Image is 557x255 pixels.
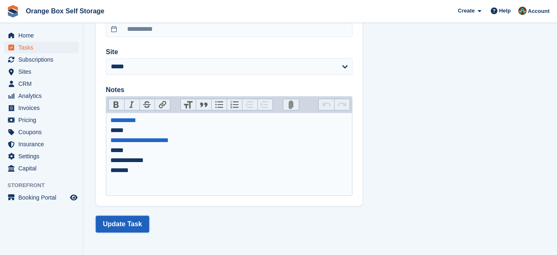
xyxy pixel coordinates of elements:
a: menu [4,162,79,174]
button: Decrease Level [242,99,257,110]
button: Update Task [96,216,149,232]
span: Home [18,30,68,41]
span: Sites [18,66,68,77]
a: menu [4,90,79,102]
span: Analytics [18,90,68,102]
a: Preview store [69,192,79,202]
button: Italic [124,99,140,110]
a: menu [4,30,79,41]
label: Notes [106,85,352,95]
button: Increase Level [257,99,273,110]
a: menu [4,138,79,150]
a: menu [4,54,79,65]
button: Redo [334,99,350,110]
a: menu [4,42,79,53]
button: Attach Files [283,99,299,110]
img: stora-icon-8386f47178a22dfd0bd8f6a31ec36ba5ce8667c1dd55bd0f319d3a0aa187defe.svg [7,5,19,17]
a: menu [4,126,79,138]
span: Subscriptions [18,54,68,65]
span: Booking Portal [18,192,68,203]
button: Undo [319,99,334,110]
span: Pricing [18,114,68,126]
span: Capital [18,162,68,174]
a: menu [4,192,79,203]
a: menu [4,78,79,90]
button: Bold [109,99,124,110]
button: Quote [196,99,211,110]
span: Insurance [18,138,68,150]
span: Tasks [18,42,68,53]
a: menu [4,114,79,126]
span: Create [458,7,475,15]
a: menu [4,102,79,114]
a: Orange Box Self Storage [22,4,108,18]
span: Coupons [18,126,68,138]
span: Storefront [7,181,83,190]
a: menu [4,150,79,162]
span: CRM [18,78,68,90]
span: Settings [18,150,68,162]
span: Invoices [18,102,68,114]
span: Account [528,7,550,15]
button: Heading [181,99,196,110]
img: Mike [518,7,527,15]
button: Link [155,99,170,110]
button: Strikethrough [140,99,155,110]
span: Help [499,7,511,15]
button: Numbers [227,99,242,110]
button: Bullets [211,99,227,110]
a: menu [4,66,79,77]
label: Site [106,47,352,57]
